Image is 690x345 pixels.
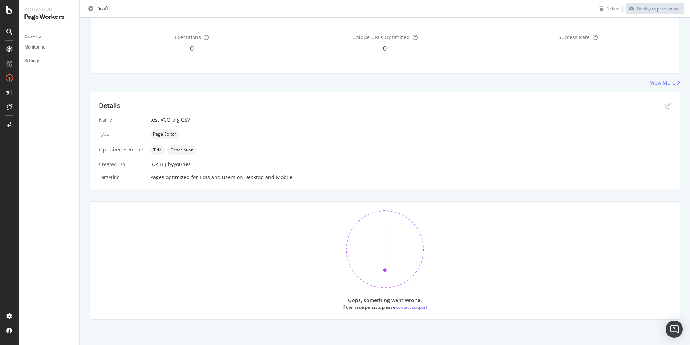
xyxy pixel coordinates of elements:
[150,161,671,168] div: [DATE]
[558,34,590,41] span: Success Rate
[24,13,74,21] div: PageWorkers
[150,174,671,181] div: Pages optimized for on
[153,132,176,136] span: Page Editor
[597,3,620,14] button: Delete
[396,304,427,310] div: contact support
[150,116,671,123] div: test VCO big CSV
[637,5,678,12] div: Deploy to production
[626,3,684,14] button: Deploy to production
[99,116,144,123] div: Name
[99,146,144,153] div: Optimized Elements
[665,103,671,109] div: pen-to-square
[99,161,144,168] div: Created On
[167,145,196,155] div: neutral label
[168,161,191,168] div: by younes
[170,148,193,152] span: Description
[99,101,120,110] div: Details
[346,210,424,288] img: 370bne1z.png
[24,44,74,51] a: Monitoring
[650,79,680,86] a: View More
[24,6,74,13] div: Activation
[24,57,40,65] div: Settings
[577,44,579,53] span: -
[99,130,144,137] div: Type
[244,174,293,181] div: Desktop and Mobile
[96,5,109,12] div: Draft
[24,57,74,65] a: Settings
[342,304,395,310] div: If the issue persists please
[150,145,165,155] div: neutral label
[153,148,162,152] span: Title
[24,44,46,51] div: Monitoring
[24,33,42,41] div: Overview
[383,44,387,53] span: 0
[606,5,620,12] div: Delete
[24,33,74,41] a: Overview
[175,34,201,41] span: Executions
[150,129,179,139] div: neutral label
[199,174,235,181] div: Bots and users
[348,297,422,304] div: Oops, something went wrong.
[666,321,683,338] div: Open Intercom Messenger
[190,44,194,53] span: 0
[352,34,410,41] span: Unique URLs Optimized
[99,174,144,181] div: Targeting
[650,79,675,86] div: View More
